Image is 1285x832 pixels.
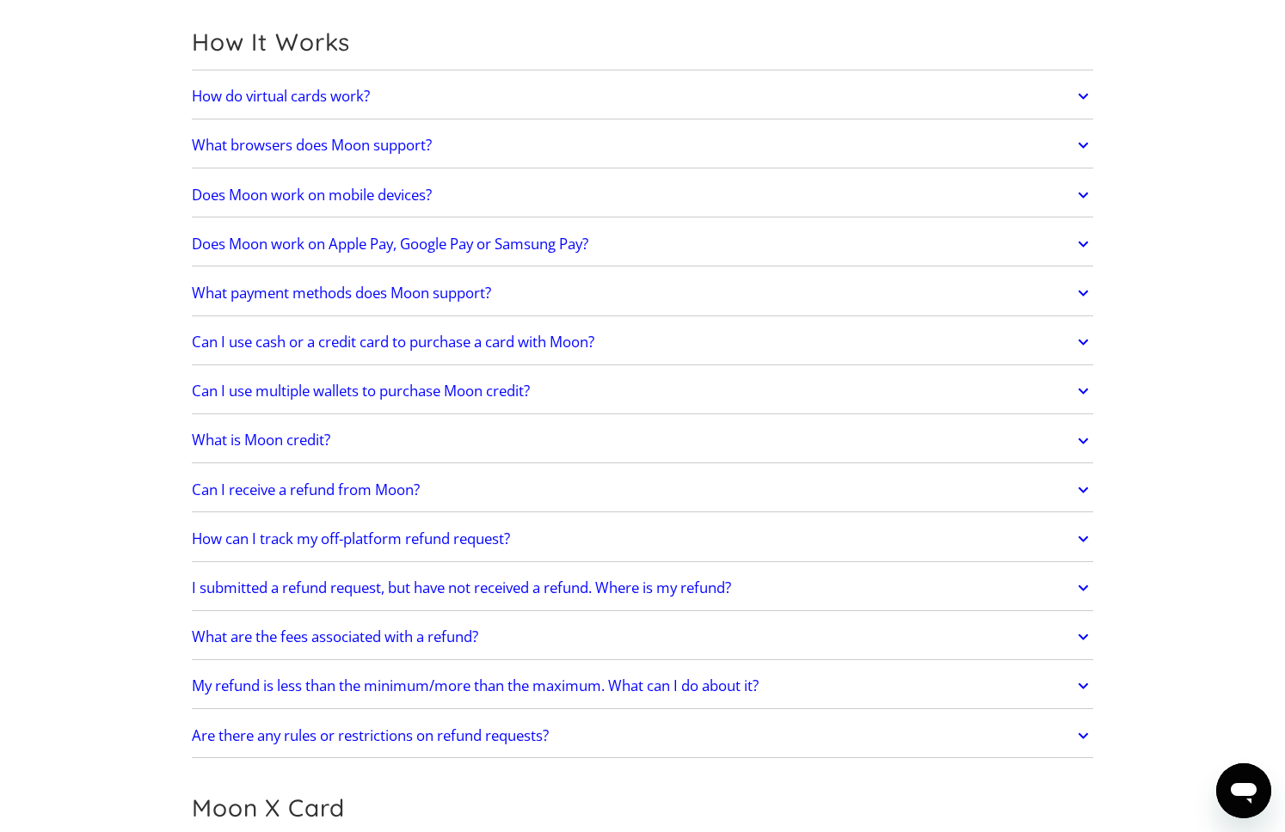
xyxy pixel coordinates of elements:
a: Does Moon work on mobile devices? [192,177,1093,213]
h2: Moon X Card [192,793,1093,823]
h2: How It Works [192,28,1093,57]
h2: How do virtual cards work? [192,88,370,105]
a: My refund is less than the minimum/more than the maximum. What can I do about it? [192,669,1093,705]
iframe: メッセージングウィンドウを開くボタン [1216,763,1271,818]
h2: Does Moon work on mobile devices? [192,187,432,204]
a: Does Moon work on Apple Pay, Google Pay or Samsung Pay? [192,226,1093,262]
a: Can I receive a refund from Moon? [192,472,1093,508]
h2: Can I use multiple wallets to purchase Moon credit? [192,382,530,400]
h2: I submitted a refund request, but have not received a refund. Where is my refund? [192,579,731,596]
a: How do virtual cards work? [192,78,1093,114]
h2: What browsers does Moon support? [192,137,432,154]
a: What payment methods does Moon support? [192,275,1093,311]
a: What is Moon credit? [192,423,1093,459]
a: I submitted a refund request, but have not received a refund. Where is my refund? [192,570,1093,606]
a: Can I use cash or a credit card to purchase a card with Moon? [192,324,1093,360]
a: Can I use multiple wallets to purchase Moon credit? [192,373,1093,409]
h2: My refund is less than the minimum/more than the maximum. What can I do about it? [192,677,759,694]
a: What browsers does Moon support? [192,127,1093,163]
h2: Can I receive a refund from Moon? [192,481,420,499]
h2: What is Moon credit? [192,431,330,449]
h2: What are the fees associated with a refund? [192,628,478,645]
a: Are there any rules or restrictions on refund requests? [192,718,1093,754]
a: How can I track my off-platform refund request? [192,521,1093,557]
h2: Are there any rules or restrictions on refund requests? [192,727,549,744]
h2: How can I track my off-platform refund request? [192,530,510,548]
a: What are the fees associated with a refund? [192,619,1093,655]
h2: Can I use cash or a credit card to purchase a card with Moon? [192,333,594,351]
h2: What payment methods does Moon support? [192,284,491,302]
h2: Does Moon work on Apple Pay, Google Pay or Samsung Pay? [192,236,588,253]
